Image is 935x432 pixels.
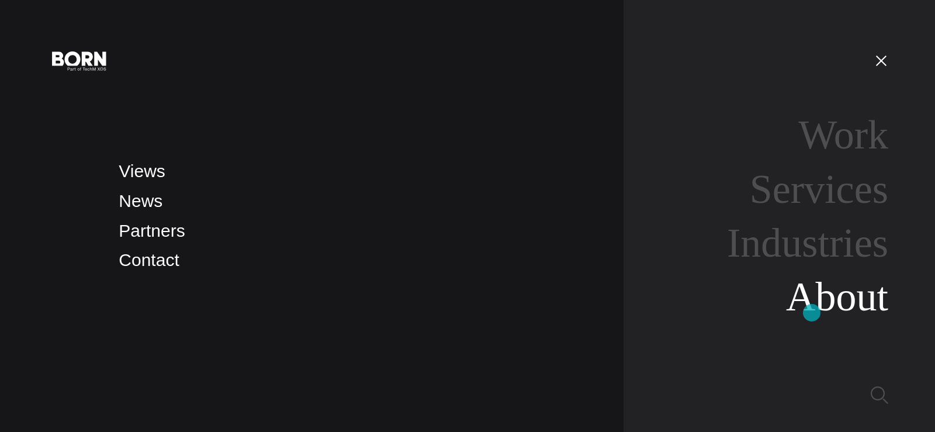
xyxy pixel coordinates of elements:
a: Contact [119,250,179,269]
a: About [786,274,888,319]
a: Views [119,161,165,181]
a: Services [750,167,888,212]
img: Search [871,386,888,404]
a: Partners [119,221,185,240]
a: Work [798,112,888,157]
a: News [119,191,162,210]
button: Open [867,48,895,72]
a: Industries [727,220,888,265]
